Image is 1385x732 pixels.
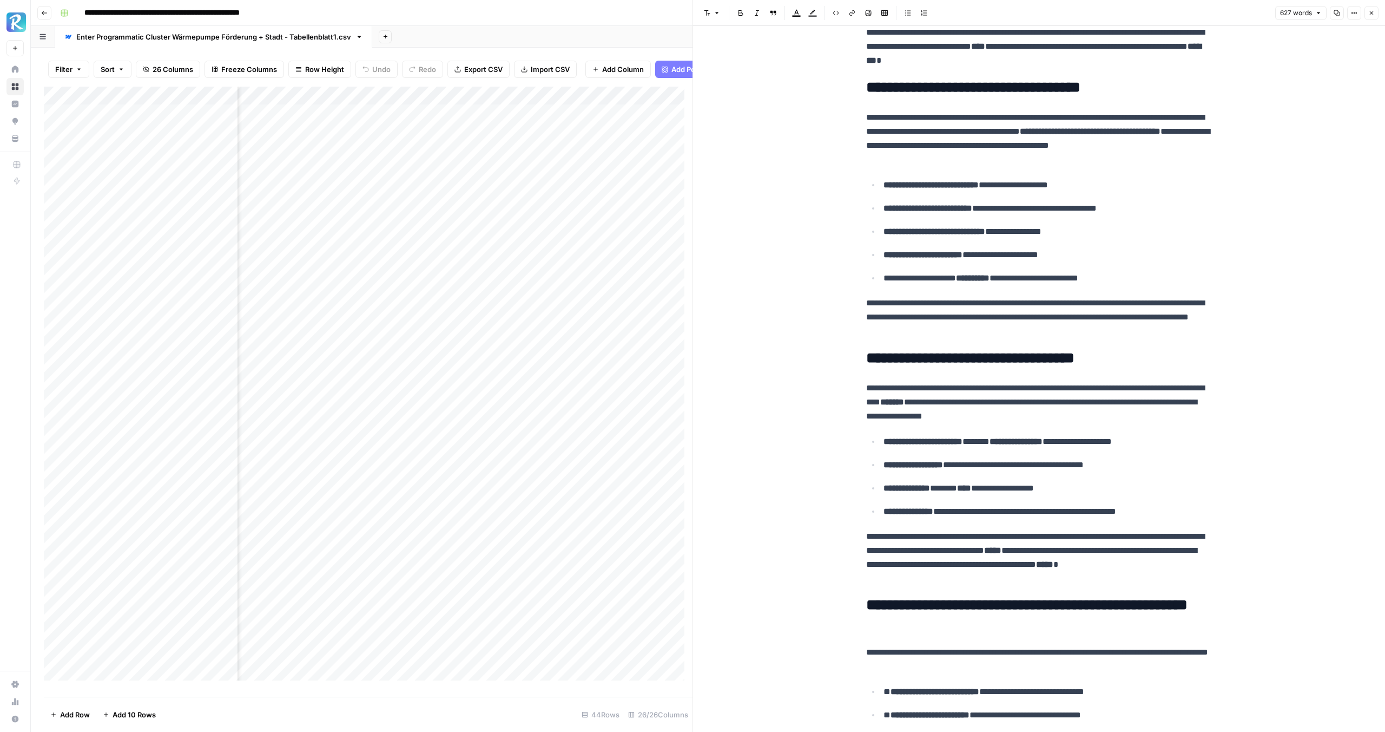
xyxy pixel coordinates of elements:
[6,693,24,710] a: Usage
[585,61,651,78] button: Add Column
[55,26,372,48] a: Enter Programmatic Cluster Wärmepumpe Förderung + Stadt - Tabellenblatt1.csv
[205,61,284,78] button: Freeze Columns
[6,130,24,147] a: Your Data
[136,61,200,78] button: 26 Columns
[6,113,24,130] a: Opportunities
[447,61,510,78] button: Export CSV
[577,706,624,723] div: 44 Rows
[153,64,193,75] span: 26 Columns
[6,676,24,693] a: Settings
[602,64,644,75] span: Add Column
[60,709,90,720] span: Add Row
[101,64,115,75] span: Sort
[48,61,89,78] button: Filter
[531,64,570,75] span: Import CSV
[1275,6,1327,20] button: 627 words
[514,61,577,78] button: Import CSV
[671,64,730,75] span: Add Power Agent
[6,9,24,36] button: Workspace: Radyant
[1280,8,1312,18] span: 627 words
[372,64,391,75] span: Undo
[44,706,96,723] button: Add Row
[6,12,26,32] img: Radyant Logo
[6,95,24,113] a: Insights
[355,61,398,78] button: Undo
[94,61,131,78] button: Sort
[221,64,277,75] span: Freeze Columns
[113,709,156,720] span: Add 10 Rows
[96,706,162,723] button: Add 10 Rows
[419,64,436,75] span: Redo
[76,31,351,42] div: Enter Programmatic Cluster Wärmepumpe Förderung + Stadt - Tabellenblatt1.csv
[655,61,737,78] button: Add Power Agent
[6,78,24,95] a: Browse
[402,61,443,78] button: Redo
[6,710,24,728] button: Help + Support
[6,61,24,78] a: Home
[624,706,692,723] div: 26/26 Columns
[305,64,344,75] span: Row Height
[288,61,351,78] button: Row Height
[464,64,503,75] span: Export CSV
[55,64,72,75] span: Filter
